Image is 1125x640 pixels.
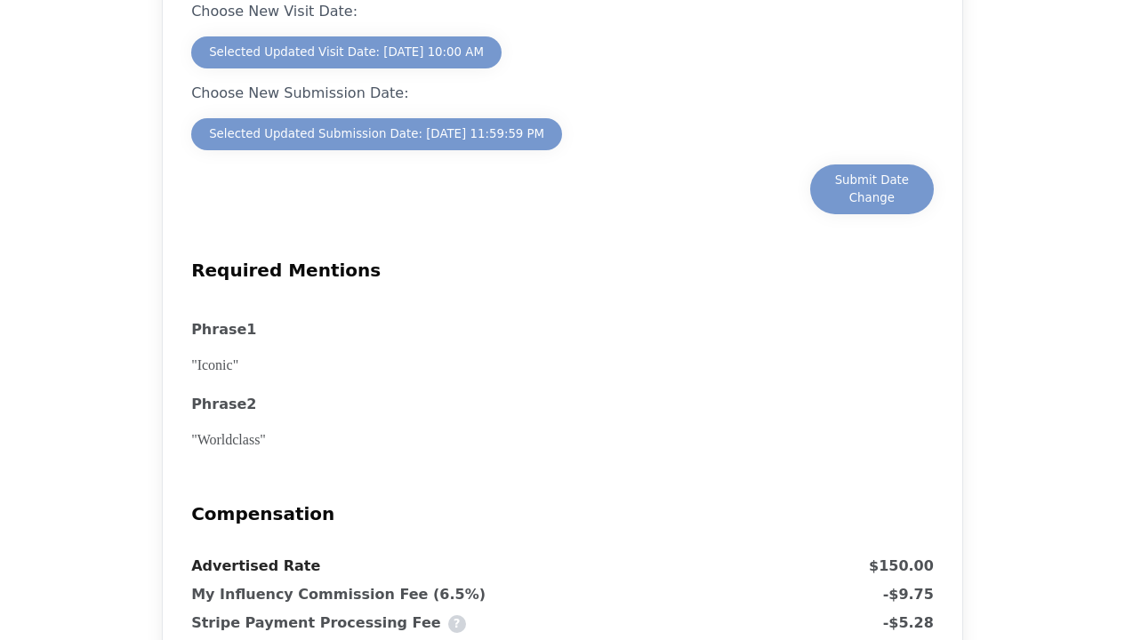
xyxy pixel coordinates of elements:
[191,394,934,415] div: Phrase 2
[209,125,544,143] div: Selected Updated Submission Date: [DATE] 11:59:59 PM
[810,164,934,214] button: Submit Date Change
[191,36,502,68] button: Selected Updated Visit Date: [DATE] 10:00 AM
[883,612,934,634] h3: - $5.28
[191,118,562,150] button: Selected Updated Submission Date: [DATE] 11:59:59 PM
[191,556,320,577] h3: Advertised Rate
[448,615,466,633] span: Stripe charges: (0.25% + 2.9% + $0.55) per transaction
[191,584,486,605] h3: My Influency Commission Fee (6.5%)
[191,429,934,451] div: " Worldclass "
[191,500,934,527] h2: Compensation
[191,1,934,22] p: Choose New Visit Date:
[828,172,916,207] div: Submit Date Change
[869,556,934,577] h3: $150.00
[191,257,934,284] h2: Required Mentions
[209,44,484,61] div: Selected Updated Visit Date: [DATE] 10:00 AM
[191,319,934,340] div: Phrase 1
[191,612,465,634] h3: Stripe Payment Processing Fee
[191,355,934,376] div: " Iconic "
[883,584,934,605] h3: - $9.75
[191,83,934,104] p: Choose New Submission Date:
